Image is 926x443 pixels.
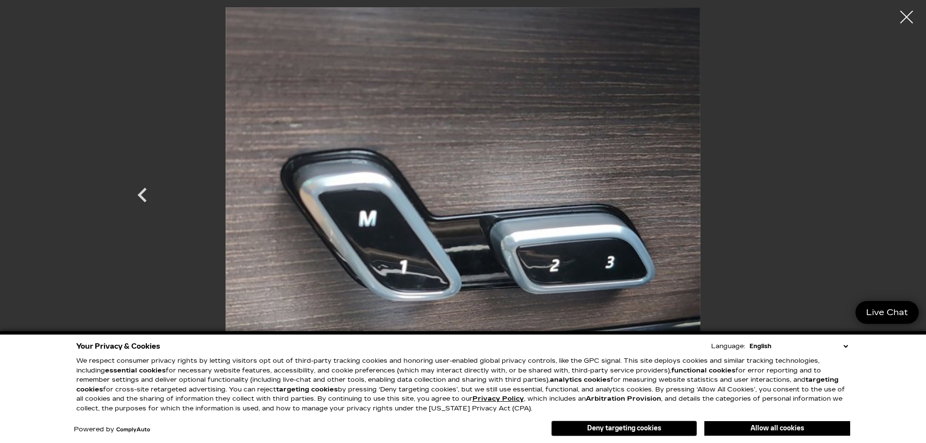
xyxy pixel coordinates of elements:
[861,307,913,318] span: Live Chat
[472,395,524,403] u: Privacy Policy
[586,395,661,403] strong: Arbitration Provision
[704,421,850,436] button: Allow all cookies
[550,376,611,384] strong: analytics cookies
[671,367,735,374] strong: functional cookies
[276,386,338,393] strong: targeting cookies
[76,356,850,413] p: We respect consumer privacy rights by letting visitors opt out of third-party tracking cookies an...
[856,301,919,324] a: Live Chat
[551,421,697,436] button: Deny targeting cookies
[74,426,150,433] div: Powered by
[128,176,157,219] div: Previous
[116,427,150,433] a: ComplyAuto
[76,376,839,393] strong: targeting cookies
[172,7,755,365] img: Used 2023 White Land Rover SE image 30
[747,341,850,351] select: Language Select
[105,367,166,374] strong: essential cookies
[711,343,745,350] div: Language:
[76,339,160,353] span: Your Privacy & Cookies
